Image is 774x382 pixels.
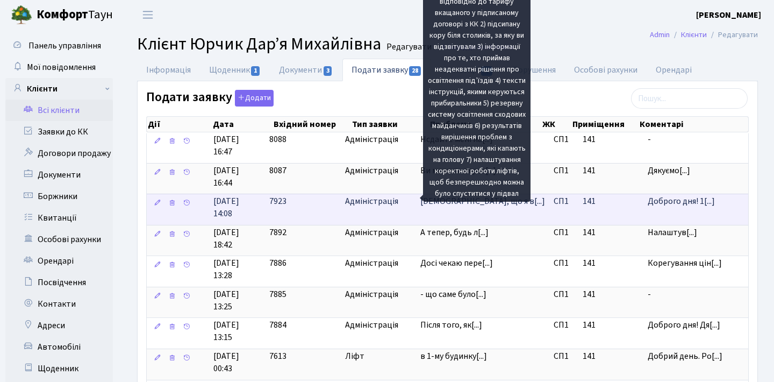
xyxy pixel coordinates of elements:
[213,288,261,313] span: [DATE] 13:25
[554,195,574,208] span: СП1
[213,350,261,375] span: [DATE] 00:43
[554,288,574,301] span: СП1
[384,42,435,52] small: Редагувати .
[269,257,286,269] span: 7886
[269,165,286,176] span: 8087
[137,32,381,56] span: Клієнт Юрчик Дар’я Михайлівна
[137,59,200,81] a: Інформація
[5,293,113,315] a: Контакти
[213,257,261,282] span: [DATE] 13:28
[269,133,286,145] span: 8088
[420,319,482,331] span: Після того, як[...]
[28,40,101,52] span: Панель управління
[232,88,274,107] a: Додати
[554,227,574,239] span: СП1
[648,227,697,238] span: Налаштув[...]
[541,117,571,132] th: ЖК
[146,90,274,107] label: Подати заявку
[583,195,596,207] span: 141
[647,59,701,81] a: Орендарі
[345,227,412,239] span: Адміністрація
[269,319,286,331] span: 7884
[583,257,596,269] span: 141
[5,100,113,121] a: Всі клієнти
[213,133,261,158] span: [DATE] 16:47
[345,288,412,301] span: Адміністрація
[583,288,596,300] span: 141
[648,257,722,269] span: Корегування цін[...]
[5,250,113,272] a: Орендарі
[554,165,574,177] span: СП1
[345,195,412,208] span: Адміністрація
[420,288,486,300] span: - що саме було[...]
[5,35,113,56] a: Панель управління
[345,257,412,270] span: Адміністрація
[345,165,412,177] span: Адміністрація
[648,133,744,146] span: -
[5,186,113,207] a: Боржники
[5,229,113,250] a: Особові рахунки
[648,288,744,301] span: -
[420,257,493,269] span: Досі чекаю пере[...]
[648,165,690,176] span: Дякуємо[...]
[5,336,113,358] a: Автомобілі
[583,227,596,238] span: 141
[351,117,429,132] th: Тип заявки
[213,195,261,220] span: [DATE] 14:08
[5,56,113,78] a: Мої повідомлення
[269,350,286,362] span: 7613
[631,88,748,109] input: Пошук...
[554,350,574,363] span: СП1
[554,257,574,270] span: СП1
[251,66,260,76] span: 1
[648,319,720,331] span: Доброго дня! Дя[...]
[270,59,342,81] a: Документи
[134,6,161,24] button: Переключити навігацію
[269,288,286,300] span: 7885
[324,66,332,76] span: 3
[200,59,270,81] a: Щоденник
[345,350,412,363] span: Ліфт
[345,133,412,146] span: Адміністрація
[554,133,574,146] span: СП1
[269,195,286,207] span: 7923
[37,6,88,23] b: Комфорт
[27,61,96,73] span: Мої повідомлення
[583,350,596,362] span: 141
[5,143,113,164] a: Договори продажу
[5,315,113,336] a: Адреси
[554,319,574,331] span: СП1
[5,358,113,379] a: Щоденник
[235,90,274,107] button: Подати заявку
[345,319,412,331] span: Адміністрація
[213,165,261,189] span: [DATE] 16:44
[409,66,421,76] span: 28
[650,29,670,40] a: Admin
[696,9,761,22] a: [PERSON_NAME]
[273,117,351,132] th: Вхідний номер
[342,59,431,81] a: Подати заявку
[269,227,286,238] span: 7892
[707,29,758,41] li: Редагувати
[420,350,487,362] span: в 1-му будинку[...]
[634,24,774,46] nav: breadcrumb
[583,133,596,145] span: 141
[212,117,273,132] th: Дата
[571,117,639,132] th: Приміщення
[648,195,715,207] span: Доброго дня! 1[...]
[681,29,707,40] a: Клієнти
[648,350,722,362] span: Добрий день. Ро[...]
[565,59,647,81] a: Особові рахунки
[639,117,748,132] th: Коментарі
[420,227,489,238] span: А тепер, будь л[...]
[583,319,596,331] span: 141
[147,117,212,132] th: Дії
[213,319,261,344] span: [DATE] 13:15
[5,121,113,143] a: Заявки до КК
[213,227,261,251] span: [DATE] 18:42
[583,165,596,176] span: 141
[37,6,113,24] span: Таун
[5,272,113,293] a: Посвідчення
[5,78,113,100] a: Клієнти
